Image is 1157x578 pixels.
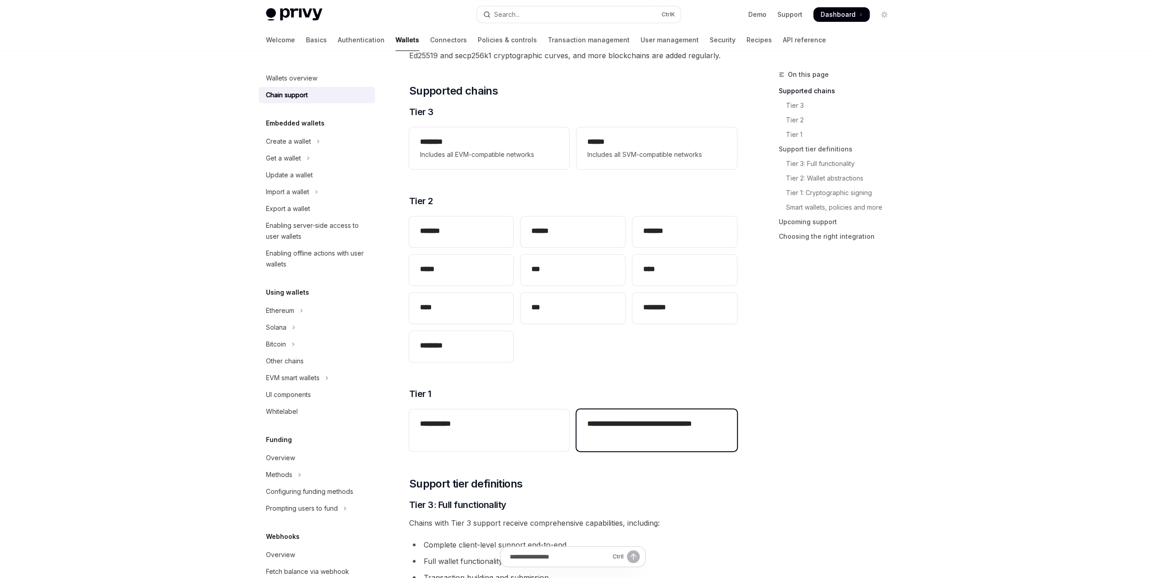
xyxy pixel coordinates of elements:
div: Solana [266,322,286,333]
button: Toggle Bitcoin section [259,336,375,352]
div: Methods [266,469,292,480]
a: Other chains [259,353,375,369]
div: Enabling server-side access to user wallets [266,220,370,242]
div: Fetch balance via webhook [266,566,349,577]
button: Toggle Methods section [259,467,375,483]
span: Tier 3: Full functionality [409,498,506,511]
a: Welcome [266,29,295,51]
button: Toggle Solana section [259,319,375,336]
a: Policies & controls [478,29,537,51]
h5: Funding [266,434,292,445]
a: Transaction management [548,29,630,51]
div: Chain support [266,90,308,101]
span: Ctrl K [661,11,675,18]
a: **** ***Includes all EVM-compatible networks [409,127,569,169]
a: Support [777,10,802,19]
button: Toggle Prompting users to fund section [259,500,375,517]
div: Other chains [266,356,304,367]
a: Tier 3: Full functionality [779,156,899,171]
div: EVM smart wallets [266,372,320,383]
a: Tier 2 [779,113,899,127]
img: light logo [266,8,322,21]
h5: Using wallets [266,287,309,298]
div: Update a wallet [266,170,313,181]
button: Send message [627,550,640,563]
div: Ethereum [266,305,294,316]
button: Toggle Create a wallet section [259,133,375,150]
a: Overview [259,450,375,466]
div: Overview [266,549,295,560]
span: Supported chains [409,84,498,98]
a: API reference [783,29,826,51]
a: Smart wallets, policies and more [779,200,899,215]
a: Connectors [430,29,467,51]
a: Security [710,29,736,51]
a: User management [641,29,699,51]
a: Chain support [259,87,375,103]
div: Export a wallet [266,203,310,214]
li: Complete client-level support end-to-end [409,538,737,551]
a: Recipes [746,29,772,51]
input: Ask a question... [510,547,609,567]
a: Demo [748,10,766,19]
span: Includes all SVM-compatible networks [587,149,726,160]
a: Export a wallet [259,201,375,217]
a: Wallets overview [259,70,375,86]
button: Toggle Ethereum section [259,302,375,319]
a: Choosing the right integration [779,229,899,244]
button: Open search [477,6,681,23]
span: Tier 3 [409,106,434,118]
button: Toggle EVM smart wallets section [259,370,375,386]
div: Prompting users to fund [266,503,338,514]
div: Create a wallet [266,136,311,147]
a: Tier 1 [779,127,899,142]
a: UI components [259,387,375,403]
span: On this page [788,69,829,80]
a: Basics [306,29,327,51]
a: Tier 1: Cryptographic signing [779,186,899,200]
div: Import a wallet [266,186,309,197]
div: Overview [266,452,295,463]
div: Get a wallet [266,153,301,164]
div: Bitcoin [266,339,286,350]
a: Enabling server-side access to user wallets [259,217,375,245]
a: **** *Includes all SVM-compatible networks [576,127,736,169]
div: Configuring funding methods [266,486,353,497]
a: Whitelabel [259,403,375,420]
div: Whitelabel [266,406,298,417]
h5: Embedded wallets [266,118,325,129]
a: Support tier definitions [779,142,899,156]
a: Enabling offline actions with user wallets [259,245,375,272]
a: Wallets [396,29,419,51]
span: Tier 2 [409,195,433,207]
h5: Webhooks [266,531,300,542]
a: Supported chains [779,84,899,98]
a: Tier 3 [779,98,899,113]
button: Toggle dark mode [877,7,892,22]
span: Dashboard [821,10,856,19]
a: Tier 2: Wallet abstractions [779,171,899,186]
a: Configuring funding methods [259,483,375,500]
a: Upcoming support [779,215,899,229]
a: Overview [259,547,375,563]
span: Tier 1 [409,387,431,400]
div: Enabling offline actions with user wallets [266,248,370,270]
div: Wallets overview [266,73,317,84]
button: Toggle Get a wallet section [259,150,375,166]
a: Dashboard [813,7,870,22]
a: Authentication [338,29,385,51]
div: UI components [266,389,311,400]
a: Update a wallet [259,167,375,183]
span: Includes all EVM-compatible networks [420,149,558,160]
div: Search... [494,9,520,20]
span: Chains with Tier 3 support receive comprehensive capabilities, including: [409,517,737,529]
button: Toggle Import a wallet section [259,184,375,200]
span: Support tier definitions [409,477,523,491]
